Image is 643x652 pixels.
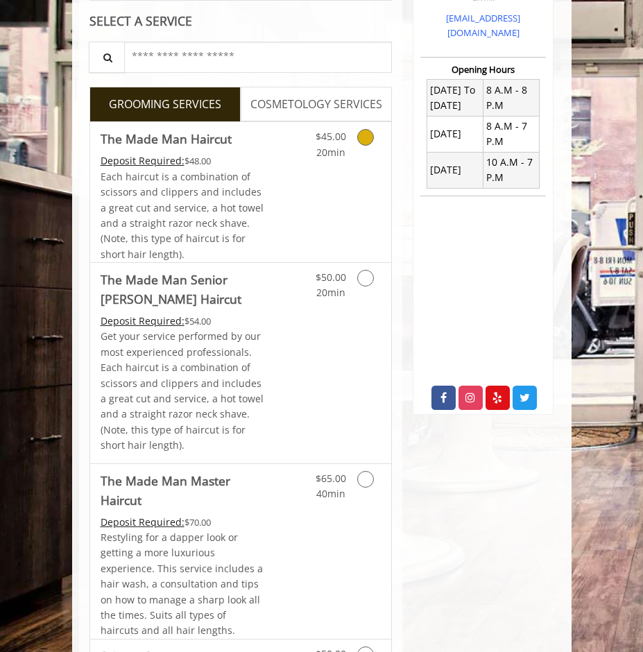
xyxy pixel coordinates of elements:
[483,116,540,152] td: 8 A.M - 7 P.M
[101,154,185,167] span: This service needs some Advance to be paid before we block your appointment
[427,80,483,116] td: [DATE] To [DATE]
[89,15,393,28] div: SELECT A SERVICE
[109,96,221,114] span: GROOMING SERVICES
[316,146,345,159] span: 20min
[101,515,266,530] div: $70.00
[446,12,520,39] a: [EMAIL_ADDRESS][DOMAIN_NAME]
[316,271,346,284] span: $50.00
[316,487,345,500] span: 40min
[101,314,185,327] span: This service needs some Advance to be paid before we block your appointment
[101,170,264,261] span: Each haircut is a combination of scissors and clippers and includes a great cut and service, a ho...
[101,314,266,329] div: $54.00
[316,472,346,485] span: $65.00
[250,96,382,114] span: COSMETOLOGY SERVICES
[101,515,185,529] span: This service needs some Advance to be paid before we block your appointment
[316,286,345,299] span: 20min
[101,270,266,309] b: The Made Man Senior [PERSON_NAME] Haircut
[427,152,483,188] td: [DATE]
[483,152,540,188] td: 10 A.M - 7 P.M
[483,80,540,116] td: 8 A.M - 8 P.M
[89,42,125,73] button: Service Search
[101,129,232,148] b: The Made Man Haircut
[420,65,546,74] h3: Opening Hours
[316,130,346,143] span: $45.00
[101,531,263,637] span: Restyling for a dapper look or getting a more luxurious experience. This service includes a hair ...
[101,471,266,510] b: The Made Man Master Haircut
[101,329,266,453] p: Get your service performed by our most experienced professionals. Each haircut is a combination o...
[101,153,266,169] div: $48.00
[427,116,483,152] td: [DATE]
